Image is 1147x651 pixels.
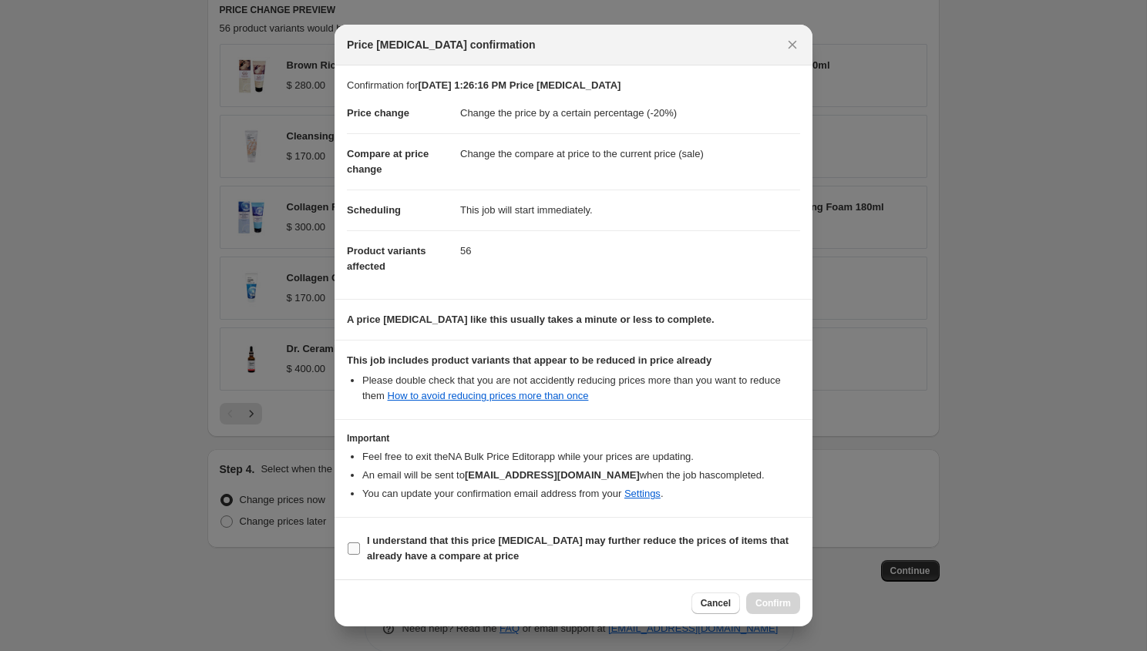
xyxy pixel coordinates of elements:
span: Price [MEDICAL_DATA] confirmation [347,37,536,52]
a: Settings [624,488,661,499]
b: [DATE] 1:26:16 PM Price [MEDICAL_DATA] [418,79,621,91]
span: Product variants affected [347,245,426,272]
b: This job includes product variants that appear to be reduced in price already [347,354,711,366]
button: Cancel [691,592,740,614]
span: Compare at price change [347,148,429,175]
li: An email will be sent to when the job has completed . [362,468,800,483]
b: [EMAIL_ADDRESS][DOMAIN_NAME] [465,469,640,481]
dd: Change the compare at price to the current price (sale) [460,133,800,174]
b: A price [MEDICAL_DATA] like this usually takes a minute or less to complete. [347,314,715,325]
li: You can update your confirmation email address from your . [362,486,800,502]
span: Scheduling [347,204,401,216]
li: Feel free to exit the NA Bulk Price Editor app while your prices are updating. [362,449,800,465]
h3: Important [347,432,800,445]
dd: Change the price by a certain percentage (-20%) [460,93,800,133]
dd: 56 [460,230,800,271]
button: Close [782,34,803,55]
b: I understand that this price [MEDICAL_DATA] may further reduce the prices of items that already h... [367,535,789,562]
span: Price change [347,107,409,119]
p: Confirmation for [347,78,800,93]
a: How to avoid reducing prices more than once [388,390,589,401]
li: Please double check that you are not accidently reducing prices more than you want to reduce them [362,373,800,404]
span: Cancel [701,597,731,609]
dd: This job will start immediately. [460,190,800,230]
